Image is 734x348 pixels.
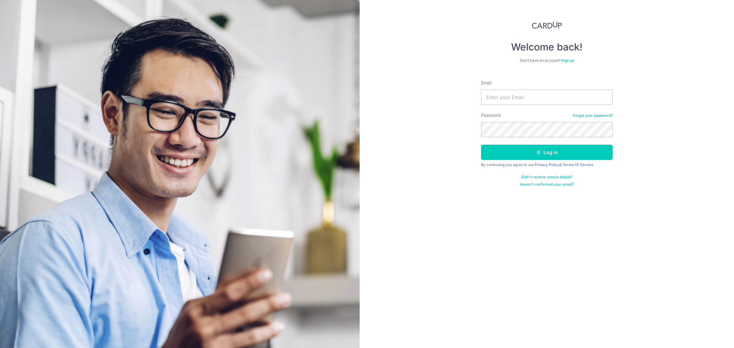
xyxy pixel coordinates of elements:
[481,58,613,63] div: Don’t have an account?
[563,162,593,167] a: Terms Of Service
[535,162,560,167] a: Privacy Policy
[521,175,573,180] a: Didn't receive unlock details?
[573,113,613,118] a: Forgot your password?
[481,80,491,86] label: Email
[481,145,613,160] button: Log in
[481,162,613,167] div: By continuing you agree to our &
[561,58,574,63] a: Sign up
[532,21,562,29] img: CardUp Logo
[481,41,613,53] h4: Welcome back!
[481,90,613,105] input: Enter your Email
[520,182,574,187] a: Haven't confirmed your email?
[481,112,501,118] label: Password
